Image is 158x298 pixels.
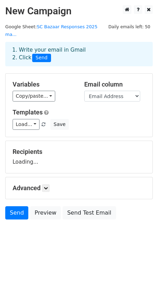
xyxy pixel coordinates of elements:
[13,119,39,130] a: Load...
[5,5,153,17] h2: New Campaign
[106,24,153,29] a: Daily emails left: 50
[50,119,69,130] button: Save
[32,54,51,62] span: Send
[106,23,153,31] span: Daily emails left: 50
[13,81,74,88] h5: Variables
[5,24,98,37] small: Google Sheet:
[84,81,145,88] h5: Email column
[63,206,116,219] a: Send Test Email
[13,148,145,166] div: Loading...
[13,184,145,192] h5: Advanced
[13,91,55,102] a: Copy/paste...
[5,206,28,219] a: Send
[13,148,145,156] h5: Recipients
[30,206,61,219] a: Preview
[13,109,43,116] a: Templates
[5,24,98,37] a: SC Bazaar Responses 2025 ma...
[7,46,151,62] div: 1. Write your email in Gmail 2. Click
